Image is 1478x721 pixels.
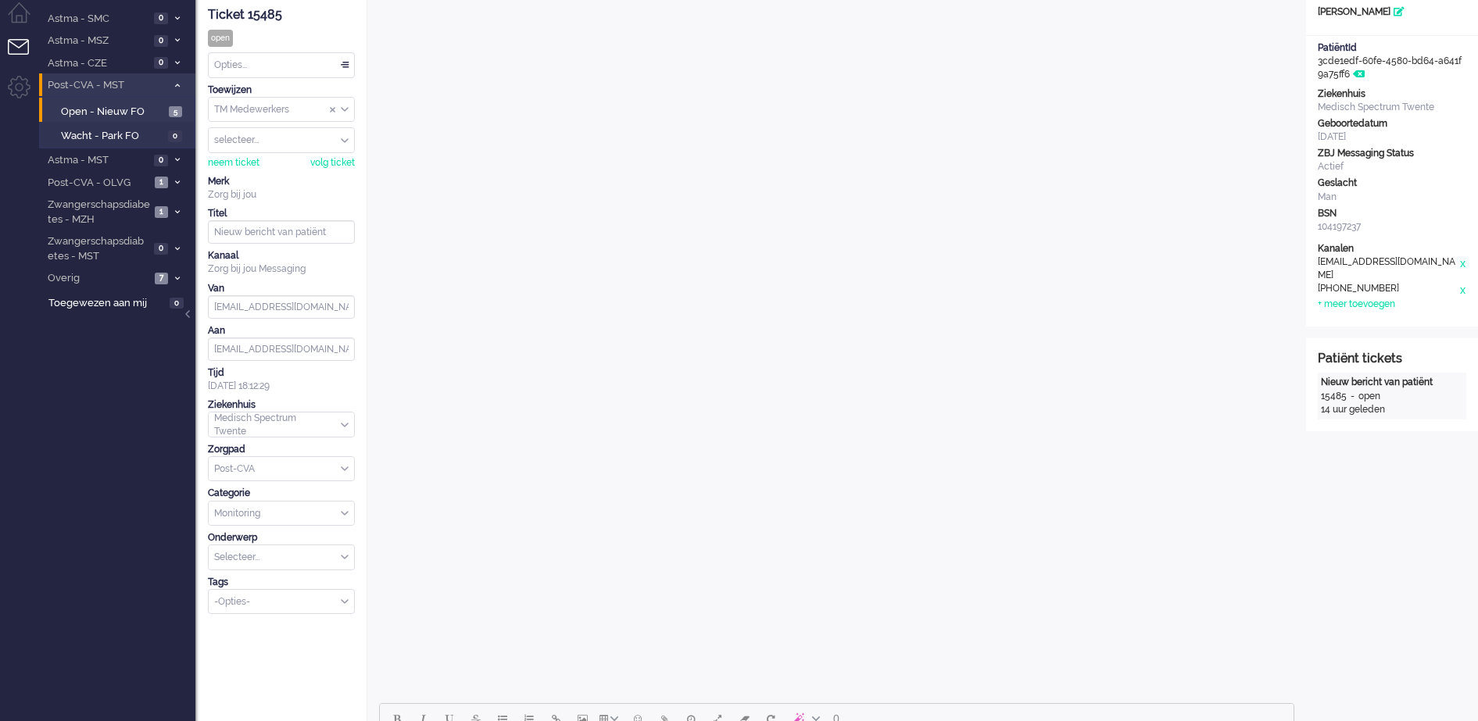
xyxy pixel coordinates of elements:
div: Ziekenhuis [1318,87,1466,101]
span: Astma - MST [45,153,149,168]
div: PatiëntId [1318,41,1466,55]
div: Kanaal [208,249,355,262]
div: x [1458,255,1466,282]
div: Geslacht [1318,177,1466,190]
span: 0 [154,35,168,47]
div: Ticket 15485 [208,6,355,24]
span: 0 [154,57,168,69]
div: Kanalen [1318,242,1466,255]
div: Actief [1318,160,1466,173]
div: Assign Group [208,97,355,123]
div: Ziekenhuis [208,398,355,412]
a: Open - Nieuw FO 5 [45,102,194,120]
li: Tickets menu [8,39,43,74]
div: Aan [208,324,355,337]
div: Geboortedatum [1318,117,1466,130]
li: Dashboard menu [8,2,43,37]
span: Post-CVA - OLVG [45,176,150,191]
span: 1 [155,177,168,188]
div: [DATE] 18:12:29 [208,366,355,393]
span: Open - Nieuw FO [61,105,165,120]
div: Zorg bij jou [208,188,355,202]
div: 15485 [1321,390,1347,403]
div: Toewijzen [208,84,355,97]
span: Zwangerschapsdiabetes - MZH [45,198,150,227]
span: Overig [45,271,150,286]
a: Wacht - Park FO 0 [45,127,194,144]
div: 104197237 [1318,220,1466,234]
div: + meer toevoegen [1318,298,1395,311]
div: open [208,30,233,47]
span: Wacht - Park FO [61,129,164,144]
div: BSN [1318,207,1466,220]
div: Merk [208,175,355,188]
span: 7 [155,273,168,284]
div: open [1358,390,1380,403]
span: Toegewezen aan mij [48,296,165,311]
div: [PHONE_NUMBER] [1318,282,1458,298]
div: - [1347,390,1358,403]
div: Onderwerp [208,531,355,544]
span: 0 [154,12,168,24]
span: Astma - MSZ [45,34,149,48]
div: [PERSON_NAME] [1306,5,1478,19]
div: neem ticket [208,156,259,170]
li: Admin menu [8,76,43,111]
div: Tijd [208,366,355,380]
span: 5 [169,106,182,118]
div: Select Tags [208,589,355,615]
div: Man [1318,191,1466,204]
div: 14 uur geleden [1321,403,1463,416]
div: Zorg bij jou Messaging [208,262,355,276]
span: 0 [154,243,168,255]
span: 0 [170,298,184,309]
span: 1 [155,206,168,218]
div: Patiënt tickets [1318,350,1466,368]
div: [EMAIL_ADDRESS][DOMAIN_NAME] [1318,255,1458,282]
span: Post-CVA - MST [45,78,166,93]
span: 0 [168,130,182,142]
div: Categorie [208,487,355,500]
div: x [1458,282,1466,298]
div: volg ticket [310,156,355,170]
span: Zwangerschapsdiabetes - MST [45,234,149,263]
div: Medisch Spectrum Twente [1318,101,1466,114]
span: Astma - CZE [45,56,149,71]
div: Zorgpad [208,443,355,456]
div: ZBJ Messaging Status [1318,147,1466,160]
span: 0 [154,155,168,166]
div: Tags [208,576,355,589]
div: [DATE] [1318,130,1466,144]
body: Rich Text Area. Press ALT-0 for help. [6,6,907,34]
a: Toegewezen aan mij 0 [45,294,195,311]
div: Titel [208,207,355,220]
div: Nieuw bericht van patiënt [1321,376,1463,389]
div: Van [208,282,355,295]
div: Assign User [208,127,355,153]
div: 3cde1edf-60fe-4580-bd64-a641f9a75ff6 [1306,41,1478,81]
span: Astma - SMC [45,12,149,27]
